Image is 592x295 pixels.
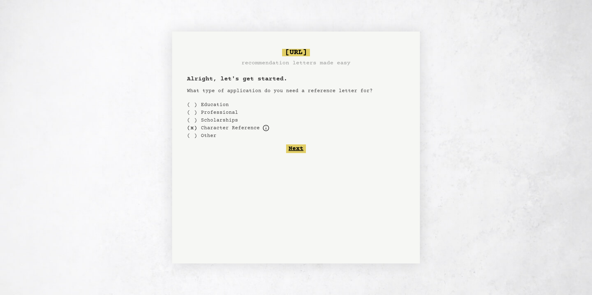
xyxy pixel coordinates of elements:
[187,101,197,109] div: ( )
[242,59,350,67] h3: recommendation letters made easy
[201,117,238,124] label: Scholarships
[187,87,405,95] p: What type of application do you need a reference letter for?
[286,144,306,153] button: Next
[187,132,197,139] div: ( )
[201,101,229,109] label: Education
[187,75,405,83] h1: Alright, let's get started.
[201,124,260,132] label: For example, loans, housing applications, parole, professional certification, etc.
[282,49,310,56] span: [URL]
[201,132,216,139] label: Other
[201,109,238,116] label: Professional
[187,116,197,124] div: ( )
[187,124,197,132] div: ( x )
[187,109,197,116] div: ( )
